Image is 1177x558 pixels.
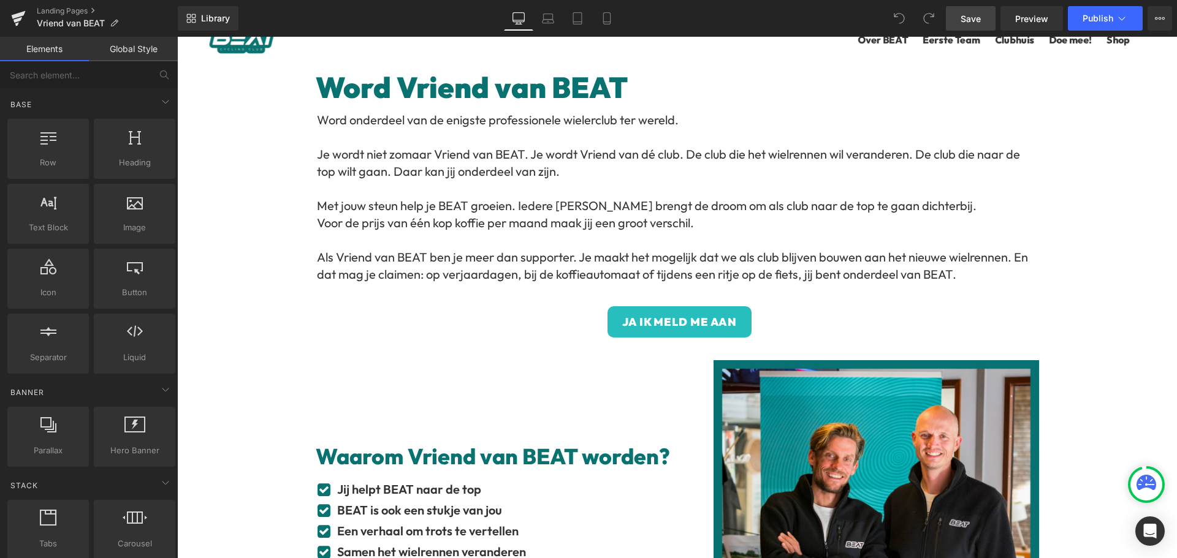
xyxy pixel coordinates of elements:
[1135,516,1165,546] div: Open Intercom Messenger
[11,221,85,234] span: Text Block
[887,6,912,31] button: Undo
[160,466,325,481] b: BEAT is ook een stukje van jou
[97,286,172,299] span: Button
[1015,12,1048,25] span: Preview
[140,178,862,195] p: Voor de prijs van één kop koffie per maand maak jij een groot verschil.
[430,270,574,301] a: Ja ik meld me aan
[1148,6,1172,31] button: More
[961,12,981,25] span: Save
[201,13,230,24] span: Library
[97,351,172,364] span: Liquid
[1083,13,1113,23] span: Publish
[97,156,172,169] span: Heading
[11,537,85,550] span: Tabs
[97,444,172,457] span: Hero Banner
[445,277,560,293] span: Ja ik meld me aan
[1000,6,1063,31] a: Preview
[563,6,592,31] a: Tablet
[160,486,341,502] b: Een verhaal om trots te vertellen
[916,6,941,31] button: Redo
[9,480,39,491] span: Stack
[140,109,862,143] p: Je wordt niet zomaar Vriend van BEAT. Je wordt Vriend van dé club. De club die het wielrennen wil...
[140,160,862,178] p: Met jouw steun help je BEAT groeien. Iedere [PERSON_NAME] brengt de droom om als club naar de top...
[160,507,349,522] b: Samen het wielrennen veranderen
[140,75,862,92] p: Word onderdeel van de enigste professionele wielerclub ter wereld.
[37,6,178,16] a: Landing Pages
[139,34,862,69] h1: Word Vriend van BEAT
[11,444,85,457] span: Parallax
[140,212,862,246] p: Als Vriend van BEAT ben je meer dan supporter. Je maakt het mogelijk dat we als club blijven bouw...
[89,37,178,61] a: Global Style
[97,221,172,234] span: Image
[1068,6,1143,31] button: Publish
[592,6,622,31] a: Mobile
[178,6,238,31] a: New Library
[11,286,85,299] span: Icon
[139,407,500,433] h1: Waarom Vriend van BEAT worden?
[97,537,172,550] span: Carousel
[11,156,85,169] span: Row
[9,99,33,110] span: Base
[533,6,563,31] a: Laptop
[9,386,45,398] span: Banner
[37,18,105,28] span: Vriend van BEAT
[11,351,85,364] span: Separator
[504,6,533,31] a: Desktop
[160,445,304,460] b: Jij helpt BEAT naar de top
